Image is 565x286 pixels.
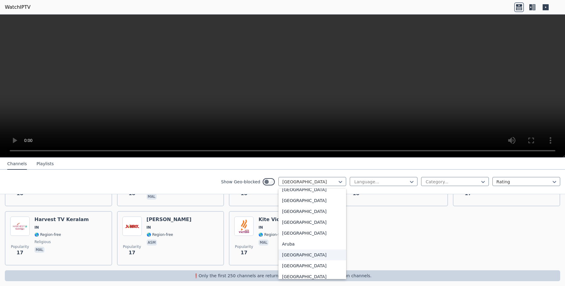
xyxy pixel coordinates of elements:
span: IN [34,225,39,230]
img: Jonack [122,217,142,236]
label: Show Geo-blocked [221,179,260,185]
img: Kite Victers [234,217,254,236]
p: mal [258,239,268,246]
h6: Kite Victers [258,217,290,223]
div: [GEOGRAPHIC_DATA] [278,184,346,195]
a: WatchIPTV [5,4,31,11]
div: [GEOGRAPHIC_DATA] [278,249,346,260]
span: 17 [241,249,247,256]
div: [GEOGRAPHIC_DATA] [278,260,346,271]
span: IN [147,225,151,230]
div: [GEOGRAPHIC_DATA] [278,206,346,217]
span: 🌎 Region-free [147,232,173,237]
div: [GEOGRAPHIC_DATA] [278,195,346,206]
p: mal [147,194,157,200]
button: Channels [7,158,27,170]
button: Playlists [37,158,54,170]
div: [GEOGRAPHIC_DATA] [278,271,346,282]
div: [GEOGRAPHIC_DATA] [278,217,346,228]
p: ❗️Only the first 250 channels are returned, use the filters to narrow down channels. [7,273,558,279]
p: mal [34,247,44,253]
span: 🌎 Region-free [34,232,61,237]
span: 17 [128,249,135,256]
span: religious [34,239,51,244]
h6: [PERSON_NAME] [147,217,192,223]
span: 🌎 Region-free [258,232,285,237]
p: asm [147,239,157,246]
img: Harvest TV Keralam [10,217,30,236]
span: 17 [17,249,23,256]
span: IN [258,225,263,230]
span: Popularity [11,244,29,249]
div: Aruba [278,239,346,249]
h6: Harvest TV Keralam [34,217,89,223]
span: Popularity [123,244,141,249]
div: [GEOGRAPHIC_DATA] [278,228,346,239]
span: Popularity [235,244,253,249]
